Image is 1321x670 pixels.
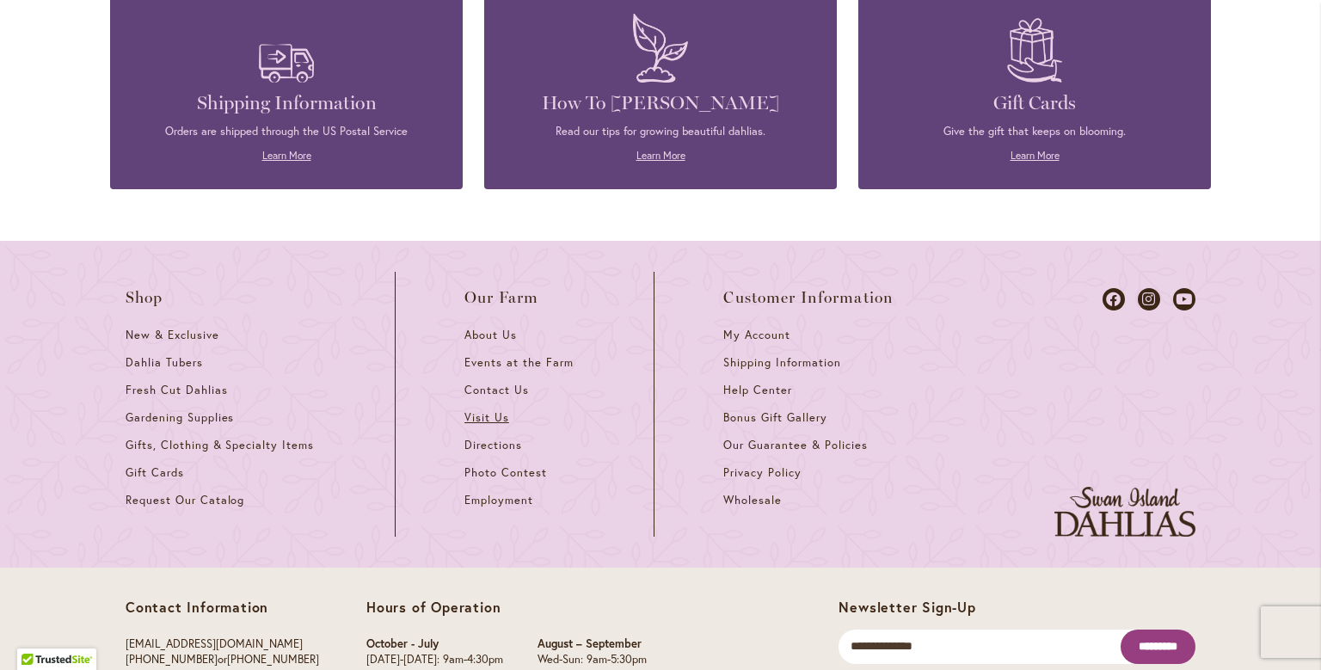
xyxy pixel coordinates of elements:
span: Wholesale [723,493,782,507]
span: Our Farm [464,289,538,306]
p: Give the gift that keeps on blooming. [884,124,1185,139]
a: Learn More [636,149,685,162]
span: Contact Us [464,383,529,397]
span: Our Guarantee & Policies [723,438,867,452]
span: New & Exclusive [126,328,219,342]
span: Request Our Catalog [126,493,244,507]
span: About Us [464,328,517,342]
span: Customer Information [723,289,894,306]
span: My Account [723,328,790,342]
span: Fresh Cut Dahlias [126,383,228,397]
span: Bonus Gift Gallery [723,410,826,425]
span: Shop [126,289,163,306]
p: Orders are shipped through the US Postal Service [136,124,437,139]
span: Privacy Policy [723,465,802,480]
a: Dahlias on Facebook [1103,288,1125,310]
h4: How To [PERSON_NAME] [510,91,811,115]
span: Dahlia Tubers [126,355,203,370]
p: Read our tips for growing beautiful dahlias. [510,124,811,139]
h4: Gift Cards [884,91,1185,115]
p: Contact Information [126,599,319,616]
a: Dahlias on Youtube [1173,288,1195,310]
span: Directions [464,438,522,452]
a: Dahlias on Instagram [1138,288,1160,310]
span: Newsletter Sign-Up [839,598,975,616]
span: Gift Cards [126,465,184,480]
span: Help Center [723,383,792,397]
p: Hours of Operation [366,599,663,616]
a: Learn More [1011,149,1060,162]
p: [DATE]-[DATE]: 9am-4:30pm [366,652,503,668]
a: Learn More [262,149,311,162]
a: [PHONE_NUMBER] [126,652,218,667]
span: Gifts, Clothing & Specialty Items [126,438,314,452]
span: Shipping Information [723,355,840,370]
span: Employment [464,493,533,507]
span: Events at the Farm [464,355,573,370]
p: Wed-Sun: 9am-5:30pm [538,652,663,668]
h4: Shipping Information [136,91,437,115]
span: Visit Us [464,410,509,425]
span: Photo Contest [464,465,547,480]
span: Gardening Supplies [126,410,234,425]
a: [PHONE_NUMBER] [227,652,319,667]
